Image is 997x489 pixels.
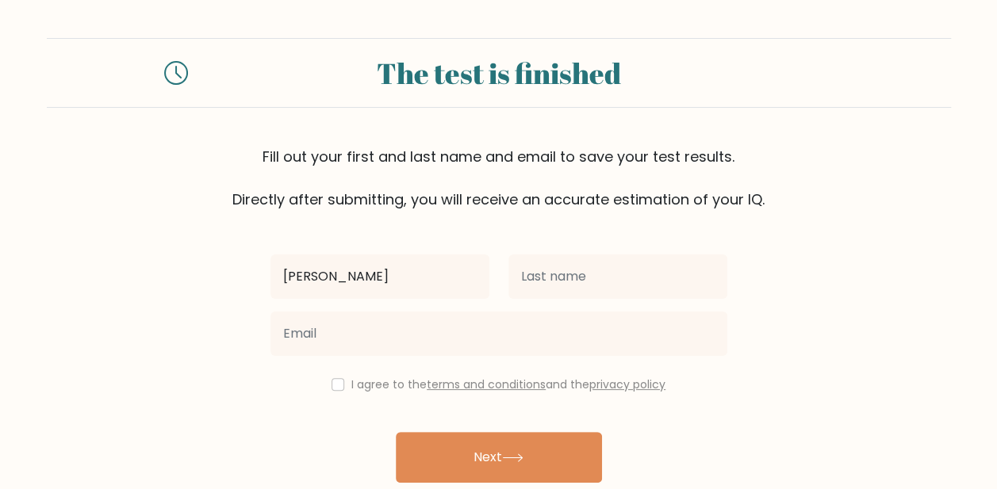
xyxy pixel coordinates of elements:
[427,376,546,392] a: terms and conditions
[508,254,727,299] input: Last name
[270,311,727,356] input: Email
[396,432,602,483] button: Next
[589,376,665,392] a: privacy policy
[207,52,791,94] div: The test is finished
[351,376,665,392] label: I agree to the and the
[270,254,489,299] input: First name
[47,146,951,210] div: Fill out your first and last name and email to save your test results. Directly after submitting,...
